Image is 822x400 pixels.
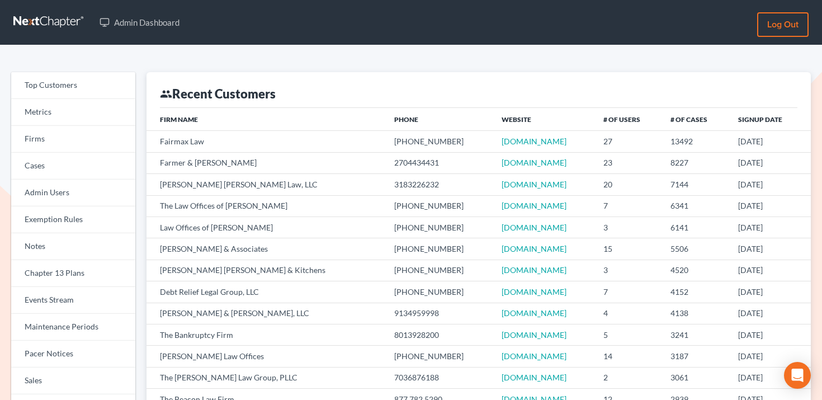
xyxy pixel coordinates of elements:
[147,131,386,152] td: Fairmax Law
[594,303,662,324] td: 4
[385,281,493,303] td: [PHONE_NUMBER]
[493,108,594,130] th: Website
[594,174,662,195] td: 20
[385,324,493,345] td: 8013928200
[594,367,662,388] td: 2
[594,260,662,281] td: 3
[729,281,811,303] td: [DATE]
[594,346,662,367] td: 14
[662,238,729,260] td: 5506
[662,324,729,345] td: 3241
[147,174,386,195] td: [PERSON_NAME] [PERSON_NAME] Law, LLC
[502,223,566,232] a: [DOMAIN_NAME]
[662,346,729,367] td: 3187
[147,108,386,130] th: Firm Name
[502,351,566,361] a: [DOMAIN_NAME]
[662,260,729,281] td: 4520
[594,324,662,345] td: 5
[729,260,811,281] td: [DATE]
[385,195,493,217] td: [PHONE_NUMBER]
[729,324,811,345] td: [DATE]
[385,367,493,388] td: 7036876188
[729,367,811,388] td: [DATE]
[729,152,811,173] td: [DATE]
[147,152,386,173] td: Farmer & [PERSON_NAME]
[502,373,566,382] a: [DOMAIN_NAME]
[160,88,172,100] i: group
[662,131,729,152] td: 13492
[385,238,493,260] td: [PHONE_NUMBER]
[385,217,493,238] td: [PHONE_NUMBER]
[11,99,135,126] a: Metrics
[11,180,135,206] a: Admin Users
[594,131,662,152] td: 27
[729,346,811,367] td: [DATE]
[147,217,386,238] td: Law Offices of [PERSON_NAME]
[11,368,135,394] a: Sales
[662,367,729,388] td: 3061
[502,330,566,340] a: [DOMAIN_NAME]
[662,281,729,303] td: 4152
[662,152,729,173] td: 8227
[11,287,135,314] a: Events Stream
[729,174,811,195] td: [DATE]
[147,260,386,281] td: [PERSON_NAME] [PERSON_NAME] & Kitchens
[594,108,662,130] th: # of Users
[147,195,386,217] td: The Law Offices of [PERSON_NAME]
[385,152,493,173] td: 2704434431
[502,287,566,297] a: [DOMAIN_NAME]
[147,367,386,388] td: The [PERSON_NAME] Law Group, PLLC
[385,131,493,152] td: [PHONE_NUMBER]
[147,303,386,324] td: [PERSON_NAME] & [PERSON_NAME], LLC
[594,195,662,217] td: 7
[11,126,135,153] a: Firms
[160,86,276,102] div: Recent Customers
[11,153,135,180] a: Cases
[147,238,386,260] td: [PERSON_NAME] & Associates
[502,180,566,189] a: [DOMAIN_NAME]
[94,12,185,32] a: Admin Dashboard
[502,265,566,275] a: [DOMAIN_NAME]
[147,324,386,345] td: The Bankruptcy Firm
[385,346,493,367] td: [PHONE_NUMBER]
[662,303,729,324] td: 4138
[729,303,811,324] td: [DATE]
[594,152,662,173] td: 23
[729,217,811,238] td: [DATE]
[385,303,493,324] td: 9134959998
[11,72,135,99] a: Top Customers
[757,12,809,37] a: Log out
[594,217,662,238] td: 3
[502,201,566,210] a: [DOMAIN_NAME]
[11,206,135,233] a: Exemption Rules
[147,346,386,367] td: [PERSON_NAME] Law Offices
[11,233,135,260] a: Notes
[662,108,729,130] th: # of Cases
[594,281,662,303] td: 7
[11,260,135,287] a: Chapter 13 Plans
[729,195,811,217] td: [DATE]
[385,108,493,130] th: Phone
[502,308,566,318] a: [DOMAIN_NAME]
[729,108,811,130] th: Signup Date
[784,362,811,389] div: Open Intercom Messenger
[502,137,566,146] a: [DOMAIN_NAME]
[594,238,662,260] td: 15
[502,158,566,167] a: [DOMAIN_NAME]
[385,260,493,281] td: [PHONE_NUMBER]
[11,341,135,368] a: Pacer Notices
[11,314,135,341] a: Maintenance Periods
[662,174,729,195] td: 7144
[729,131,811,152] td: [DATE]
[662,195,729,217] td: 6341
[502,244,566,253] a: [DOMAIN_NAME]
[147,281,386,303] td: Debt Relief Legal Group, LLC
[385,174,493,195] td: 3183226232
[662,217,729,238] td: 6141
[729,238,811,260] td: [DATE]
